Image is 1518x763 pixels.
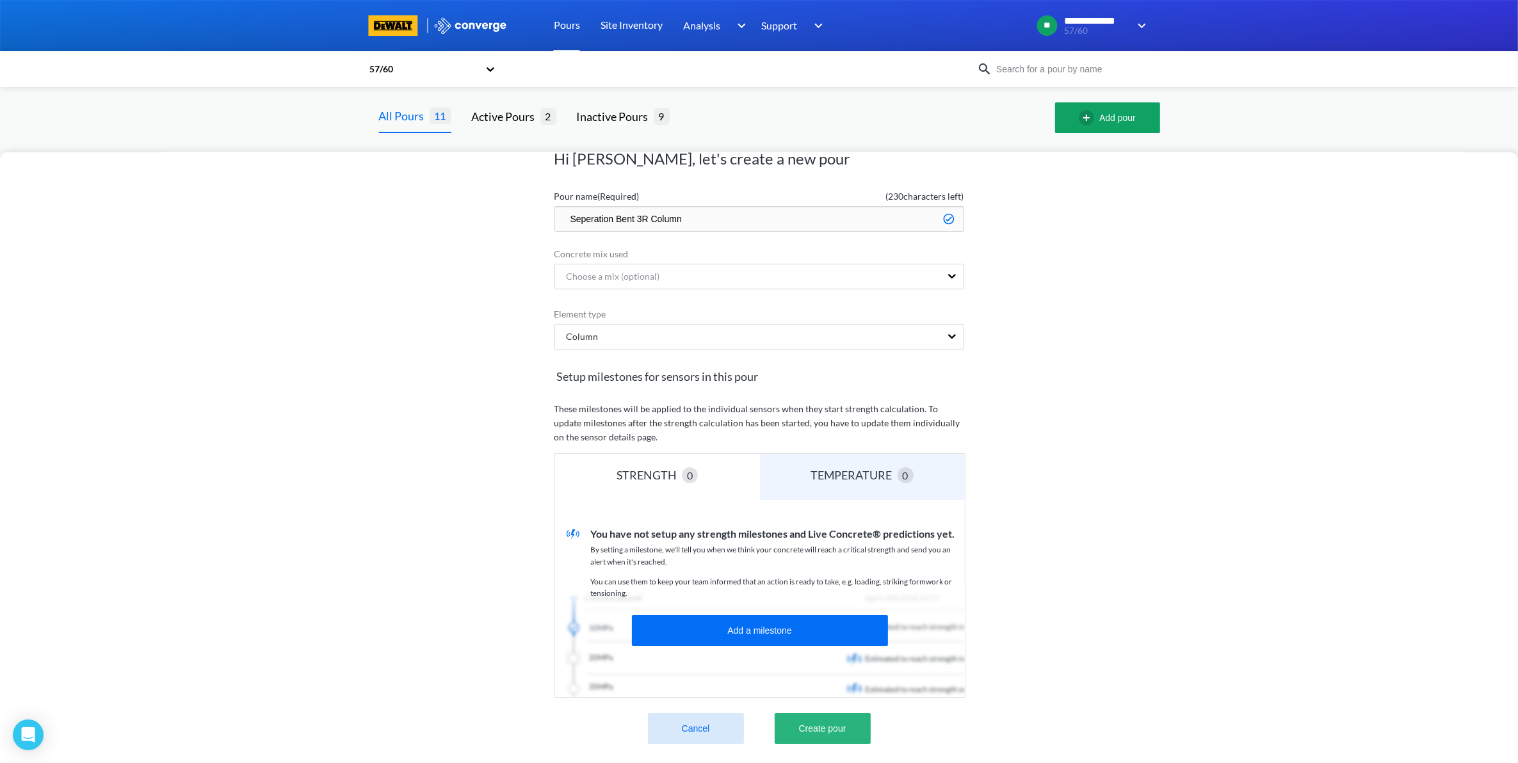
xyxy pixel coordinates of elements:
[903,467,908,483] span: 0
[591,544,965,568] p: By setting a milestone, we'll tell you when we think your concrete will reach a critical strength...
[554,149,964,169] h1: Hi [PERSON_NAME], let's create a new pour
[977,61,992,77] img: icon-search.svg
[554,247,964,261] label: Concrete mix used
[617,466,682,484] div: STRENGTH
[806,18,827,33] img: downArrow.svg
[775,713,871,744] button: Create pour
[591,576,965,600] p: You can use them to keep your team informed that an action is ready to take, e.g. loading, striki...
[556,330,599,344] div: Column
[13,719,44,750] div: Open Intercom Messenger
[687,467,693,483] span: 0
[759,189,964,204] span: ( 230 characters left)
[632,615,888,646] button: Add a milestone
[554,307,964,321] label: Element type
[369,15,418,36] img: branding logo
[554,206,964,232] input: Type the pour name here
[1065,26,1129,36] span: 57/60
[591,527,955,540] span: You have not setup any strength milestones and Live Concrete® predictions yet.
[554,402,964,444] p: These milestones will be applied to the individual sensors when they start strength calculation. ...
[556,269,660,284] div: Choose a mix (optional)
[433,17,508,34] img: logo_ewhite.svg
[648,713,744,744] button: Cancel
[369,62,479,76] div: 57/60
[369,15,433,36] a: branding logo
[683,17,720,33] span: Analysis
[554,367,964,385] span: Setup milestones for sensors in this pour
[811,466,898,484] div: TEMPERATURE
[1129,18,1150,33] img: downArrow.svg
[992,62,1147,76] input: Search for a pour by name
[554,189,759,204] label: Pour name (Required)
[761,17,797,33] span: Support
[729,18,750,33] img: downArrow.svg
